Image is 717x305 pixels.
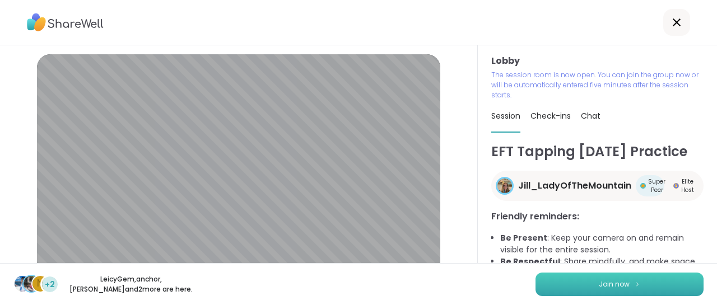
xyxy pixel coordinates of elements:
[24,276,39,292] img: anchor
[68,274,194,294] p: LeicyGem , anchor , [PERSON_NAME] and 2 more are here.
[491,54,704,68] h3: Lobby
[518,179,631,193] span: Jill_LadyOfTheMountain
[640,183,646,189] img: Super Peer
[599,279,630,289] span: Join now
[491,70,704,100] p: The session room is now open. You can join the group now or will be automatically entered five mi...
[500,232,547,243] b: Be Present
[530,110,571,121] span: Check-ins
[648,177,665,194] span: Super Peer
[500,256,704,279] li: : Share mindfully, and make space for everyone to share!
[491,171,704,201] a: Jill_LadyOfTheMountainJill_LadyOfTheMountainSuper PeerSuper PeerElite HostElite Host
[581,110,600,121] span: Chat
[681,177,694,194] span: Elite Host
[500,256,560,267] b: Be Respectful
[673,183,679,189] img: Elite Host
[500,232,704,256] li: : Keep your camera on and remain visible for the entire session.
[491,210,704,223] h3: Friendly reminders:
[491,142,704,162] h1: EFT Tapping [DATE] Practice
[15,276,30,292] img: LeicyGem
[45,279,55,290] span: +2
[491,110,520,121] span: Session
[536,273,704,296] button: Join now
[37,276,44,291] span: N
[634,281,641,287] img: ShareWell Logomark
[27,10,104,35] img: ShareWell Logo
[497,179,512,193] img: Jill_LadyOfTheMountain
